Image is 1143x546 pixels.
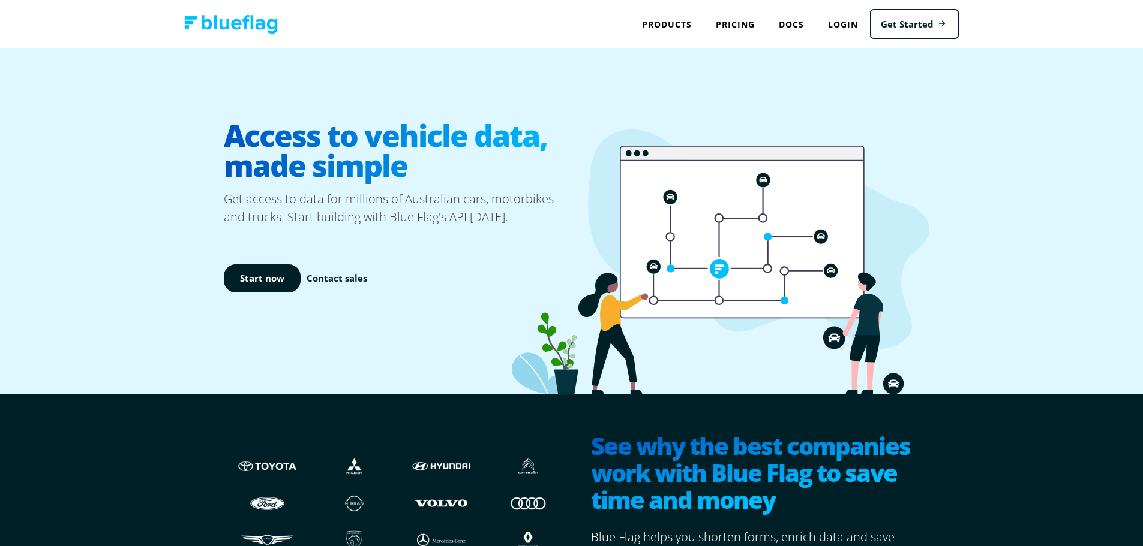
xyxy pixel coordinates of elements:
p: Get access to data for millions of Australian cars, motorbikes and trucks. Start building with Bl... [224,190,572,226]
img: Audi logo [497,491,560,514]
div: Products [630,12,704,37]
a: Login to Blue Flag application [816,12,870,37]
h2: See why the best companies work with Blue Flag to save time and money [591,432,920,516]
img: Toyota logo [236,455,299,478]
h1: Access to vehicle data, made simple [224,111,572,190]
a: Start now [224,264,301,292]
img: Hyundai logo [410,455,473,478]
a: Docs [767,12,816,37]
img: Blue Flag logo [184,15,278,34]
img: Volvo logo [410,491,473,514]
a: Pricing [704,12,767,37]
img: Ford logo [236,491,299,514]
img: Mistubishi logo [323,455,386,478]
img: Nissan logo [323,491,386,514]
a: Get Started [870,9,959,40]
a: Contact sales [307,272,367,285]
img: Citroen logo [497,455,560,478]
